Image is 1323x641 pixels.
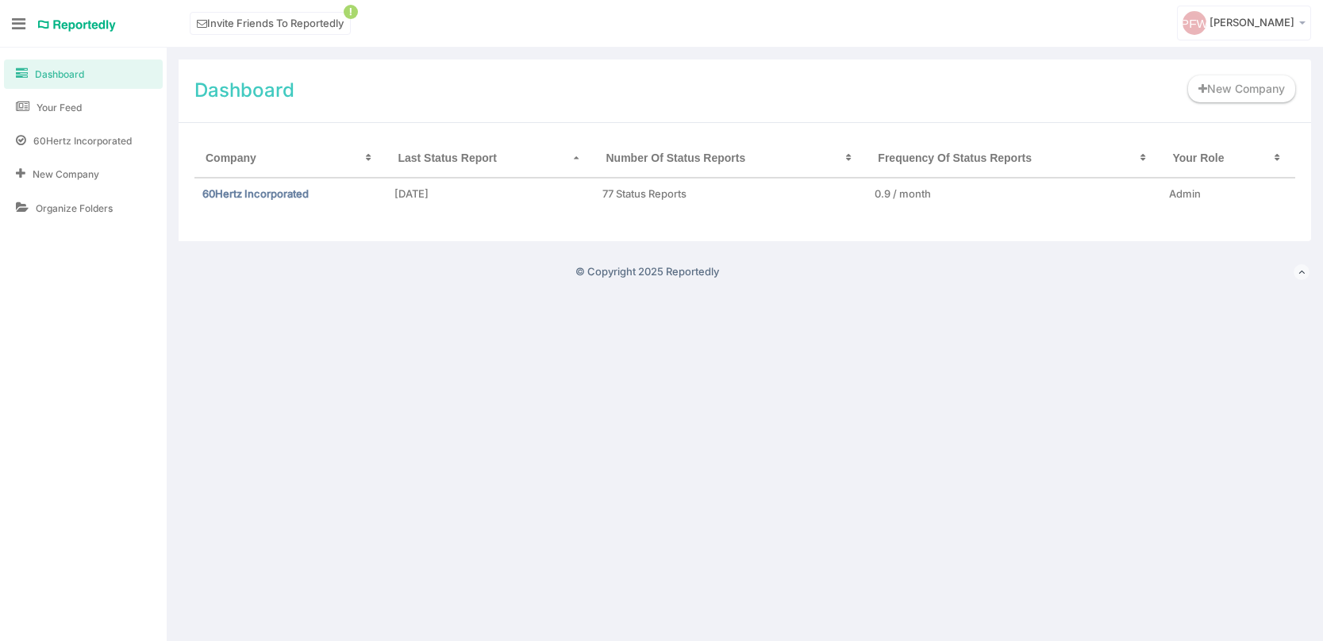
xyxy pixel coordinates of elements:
a: [PERSON_NAME] [1177,6,1311,40]
div: Last Status Report [394,147,587,169]
a: Dashboard [4,59,163,89]
th: Last Status Report: Ascending sort applied, activate to apply a descending sort [387,139,594,178]
span: Your Feed [37,101,82,114]
th: Your Role: No sort applied, activate to apply an ascending sort [1161,139,1295,178]
a: Reportedly [37,12,117,39]
th: Frequency Of Status Reports: No sort applied, activate to apply an ascending sort [867,139,1161,178]
a: 60Hertz Incorporated [4,126,163,155]
td: Admin [1161,178,1295,209]
div: Frequency Of Status Reports [875,147,1153,169]
div: Your Role [1169,147,1287,169]
th: Number Of Status Reports: No sort applied, activate to apply an ascending sort [594,139,867,178]
span: Organize Folders [36,202,113,215]
span: New Company [33,167,99,181]
a: Invite Friends To Reportedly! [190,12,351,35]
span: [PERSON_NAME] [1210,16,1294,29]
td: [DATE] [387,178,594,209]
span: Dashboard [35,67,84,81]
th: Company: No sort applied, activate to apply an ascending sort [194,139,387,178]
h3: Dashboard [194,75,294,106]
a: Organize Folders [4,194,163,223]
div: Company [202,147,379,169]
span: 60Hertz Incorporated [33,134,132,148]
a: Your Feed [4,93,163,122]
a: New Company [4,159,163,189]
span: ! [344,5,358,19]
a: 60Hertz Incorporated [202,187,309,200]
img: svg+xml;base64,PD94bWwgdmVyc2lvbj0iMS4wIiBlbmNvZGluZz0iVVRGLTgiPz4KICAgICAg%0APHN2ZyB2ZXJzaW9uPSI... [1183,11,1206,35]
div: Number Of Status Reports [602,147,859,169]
a: New Company [1188,75,1295,102]
td: 77 Status Reports [594,178,867,209]
td: 0.9 / month [867,178,1161,209]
